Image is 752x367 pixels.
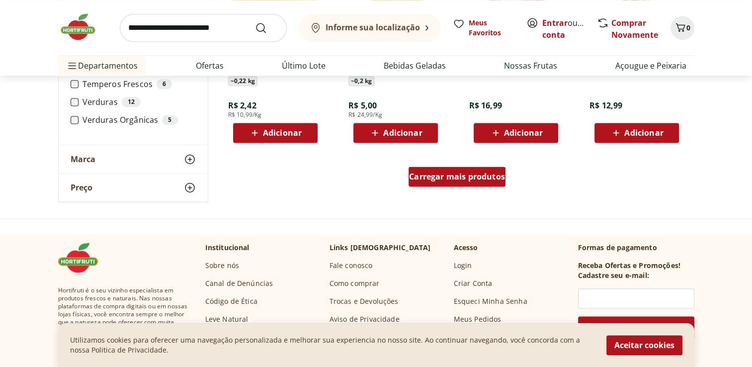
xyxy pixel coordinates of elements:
span: R$ 10,99/Kg [228,111,262,119]
b: Informe sua localização [326,22,420,33]
button: Aceitar cookies [606,335,682,355]
span: ~ 0,2 kg [348,76,374,86]
span: Departamentos [66,54,138,78]
a: Esqueci Minha Senha [454,296,527,306]
a: Canal de Denúncias [205,278,273,288]
h3: Cadastre seu e-mail: [578,271,649,280]
a: Meus Pedidos [454,314,501,324]
div: 5 [162,115,177,125]
span: ou [542,17,586,41]
a: Sobre nós [205,261,239,271]
label: Verduras [83,97,196,107]
div: 6 [157,79,172,89]
button: Preço [59,174,208,201]
span: Carregar mais produtos [409,173,505,181]
a: Como comprar [330,278,380,288]
p: Utilizamos cookies para oferecer uma navegação personalizada e melhorar sua experiencia no nosso ... [70,335,594,355]
a: Aviso de Privacidade [330,314,400,324]
button: Submit Search [255,22,279,34]
a: Criar Conta [454,278,493,288]
a: Comprar Novamente [611,17,658,40]
button: Adicionar [233,123,318,143]
button: Menu [66,54,78,78]
a: Login [454,261,472,271]
span: ~ 0,22 kg [228,76,257,86]
p: Formas de pagamento [578,243,694,253]
span: R$ 2,42 [228,100,256,111]
p: Links [DEMOGRAPHIC_DATA] [330,243,431,253]
button: Adicionar [594,123,679,143]
a: Ofertas [196,60,224,72]
a: Carregar mais produtos [409,167,505,190]
span: Hortifruti é o seu vizinho especialista em produtos frescos e naturais. Nas nossas plataformas de... [58,286,189,342]
label: Temperos Frescos [83,79,196,89]
span: R$ 24,99/Kg [348,111,382,119]
a: Trocas e Devoluções [330,296,399,306]
button: Carrinho [670,16,694,40]
a: Fale conosco [330,261,373,271]
label: Verduras Orgânicas [83,115,196,125]
p: Institucional [205,243,250,253]
button: Marca [59,145,208,173]
span: Meus Favoritos [469,18,514,38]
span: Marca [71,154,95,164]
button: Informe sua localização [299,14,441,42]
span: 0 [686,23,690,32]
div: 12 [122,97,141,107]
a: Leve Natural [205,314,249,324]
img: Hortifruti [58,12,108,42]
button: Adicionar [474,123,558,143]
span: R$ 12,99 [589,100,622,111]
button: Adicionar [353,123,438,143]
span: Adicionar [263,129,302,137]
a: Bebidas Geladas [384,60,446,72]
span: R$ 16,99 [469,100,501,111]
input: search [120,14,287,42]
p: Acesso [454,243,478,253]
span: Adicionar [504,129,543,137]
a: Último Lote [282,60,326,72]
span: R$ 5,00 [348,100,377,111]
img: Hortifruti [58,243,108,273]
h3: Receba Ofertas e Promoções! [578,261,680,271]
button: Cadastrar [578,316,694,340]
a: Entrar [542,17,568,28]
a: Meus Favoritos [453,18,514,38]
a: Código de Ética [205,296,257,306]
span: Preço [71,183,92,192]
a: Açougue e Peixaria [615,60,686,72]
span: Adicionar [624,129,663,137]
span: Adicionar [383,129,422,137]
a: Criar conta [542,17,597,40]
a: Nossas Frutas [504,60,557,72]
